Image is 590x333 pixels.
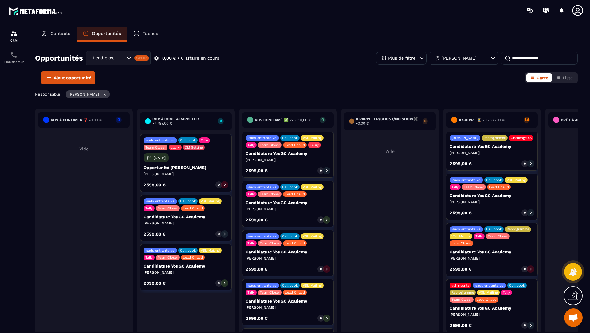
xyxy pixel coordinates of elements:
[511,136,532,140] p: Challenge s5
[563,75,573,80] span: Liste
[464,185,484,189] p: Team Closer
[51,118,102,122] h6: RDV à confimer ❓ -
[144,183,166,187] p: 2 599,00 €
[154,121,172,125] span: 7 797,00 €
[35,27,77,42] a: Contacts
[483,136,506,140] p: Reprogrammé
[303,136,322,140] p: VSL Mailing
[144,264,228,268] p: Candidature YouGC Academy
[285,192,305,196] p: Lead Chaud
[260,241,280,245] p: Team Closer
[285,241,305,245] p: Lead Chaud
[246,267,268,271] p: 2 599,00 €
[475,234,483,238] p: Tally
[247,291,255,295] p: Tally
[144,281,166,285] p: 2 599,00 €
[537,75,548,80] span: Carte
[484,118,505,122] span: 36 386,00 €
[489,185,509,189] p: Lead Chaud
[486,178,502,182] p: Call book
[260,291,280,295] p: Team Closer
[459,118,505,122] h6: A SUIVRE ⏳ -
[247,283,277,287] p: leads entrants vsl
[247,185,277,189] p: leads entrants vsl
[451,241,471,245] p: Lead Chaud
[145,138,175,142] p: leads entrants vsl
[171,145,180,149] p: Laury
[509,283,525,287] p: Call book
[451,178,481,182] p: leads entrants vsl
[477,298,497,302] p: Lead Chaud
[145,206,153,210] p: Tally
[260,143,280,147] p: Team Closer
[246,168,268,173] p: 2 599,00 €
[145,145,166,149] p: Team Closer
[10,30,18,37] img: formation
[144,214,228,219] p: Candidature YouGC Academy
[507,227,529,231] p: Reprogrammé
[10,51,18,59] img: scheduler
[2,60,26,64] p: Planificateur
[9,6,64,17] img: logo
[2,39,26,42] p: CRM
[450,161,472,166] p: 2 599,00 €
[260,192,280,196] p: Team Closer
[474,283,504,287] p: leads entrants vsl
[144,172,228,176] p: [PERSON_NAME]
[450,150,534,155] p: [PERSON_NAME]
[282,136,298,140] p: Call book
[450,144,534,149] p: Candidature YouGC Academy
[180,138,196,142] p: Call book
[486,227,502,231] p: Call book
[320,316,322,320] p: 0
[246,256,330,261] p: [PERSON_NAME]
[246,151,330,156] p: Candidature YouGC Academy
[282,283,298,287] p: Call book
[320,117,326,122] p: 9
[450,211,472,215] p: 2 599,00 €
[503,291,510,295] p: Tally
[358,121,369,125] span: 0,00 €
[450,249,534,254] p: Candidature YouGC Academy
[181,55,219,61] p: 0 affaire en cours
[524,211,526,215] p: 0
[247,143,255,147] p: Tally
[450,312,534,317] p: [PERSON_NAME]
[451,227,481,231] p: leads entrants vsl
[553,73,576,82] button: Liste
[247,136,277,140] p: leads entrants vsl
[285,143,305,147] p: Lead Chaud
[246,200,330,205] p: Candidature YouGC Academy
[356,117,419,125] h6: A RAPPELER/GHOST/NO SHOW✖️ -
[247,192,255,196] p: Tally
[35,92,63,97] p: Responsable :
[145,199,175,203] p: leads entrants vsl
[180,248,196,252] p: Call book
[450,200,534,204] p: [PERSON_NAME]
[162,55,176,61] p: 0,00 €
[38,146,130,151] p: Vide
[246,157,330,162] p: [PERSON_NAME]
[218,281,220,285] p: 0
[218,183,220,187] p: 0
[154,156,166,160] p: [DATE]
[91,118,102,122] span: 0,00 €
[451,291,474,295] p: Reprogrammé
[526,73,552,82] button: Carte
[282,185,298,189] p: Call book
[479,291,498,295] p: VSL Mailing
[451,298,472,302] p: Team Closer
[158,256,178,260] p: Team Closer
[246,305,330,310] p: [PERSON_NAME]
[320,168,322,173] p: 0
[246,316,268,320] p: 2 599,00 €
[303,283,322,287] p: VSL Mailing
[303,185,322,189] p: VSL Mailing
[451,283,470,287] p: vsl inscrits
[450,306,534,311] p: Candidature YouGC Academy
[450,193,534,198] p: Candidature YouGC Academy
[2,25,26,47] a: formationformationCRM
[35,52,83,64] h2: Opportunités
[54,75,91,81] span: Ajout opportunité
[247,241,255,245] p: Tally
